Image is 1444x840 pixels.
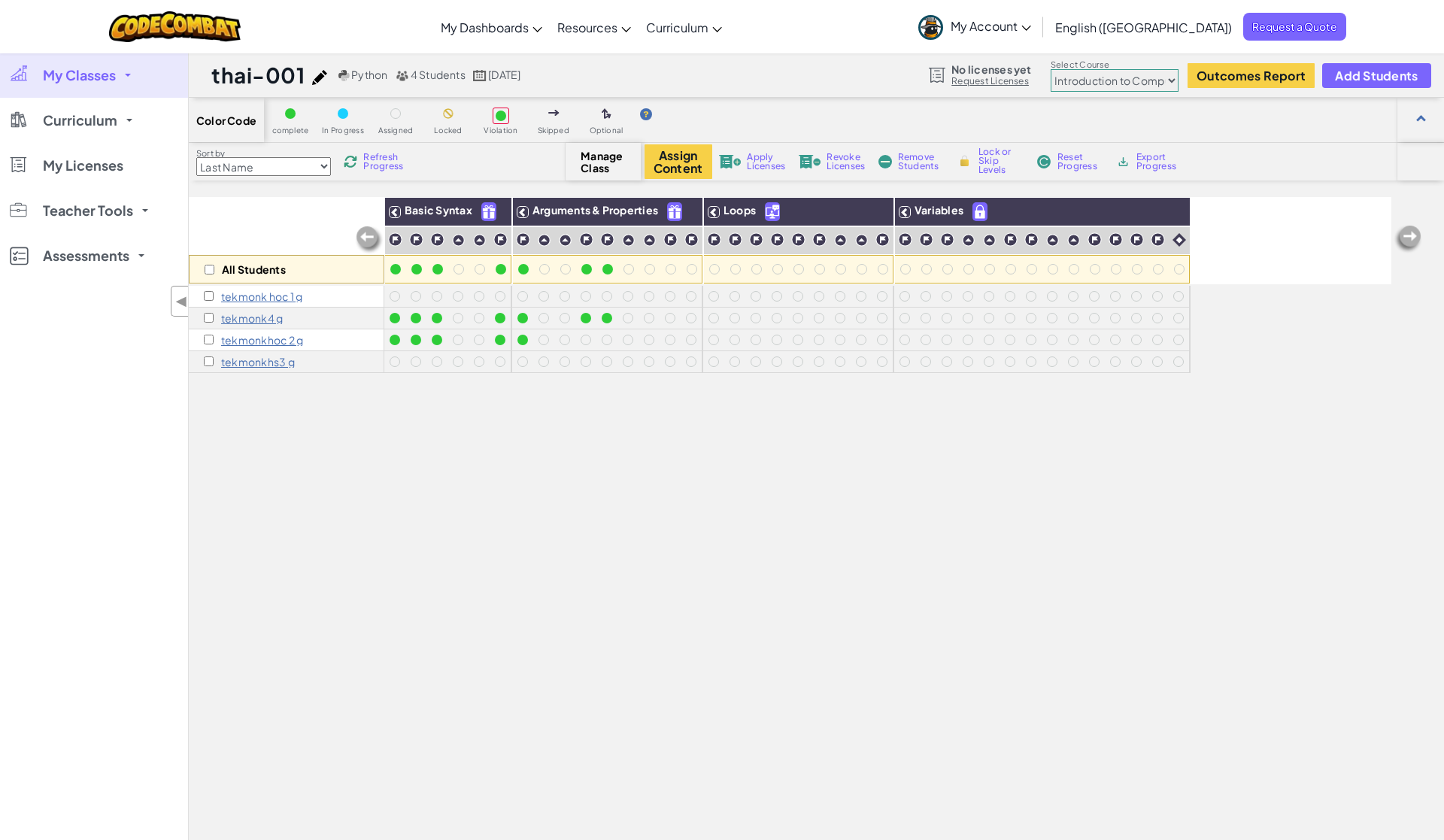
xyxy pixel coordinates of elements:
[338,70,350,81] img: python.png
[919,232,933,247] img: IconChallengeLevel.svg
[590,126,623,135] span: Optional
[1188,63,1315,88] button: Outcomes Report
[646,20,708,35] span: Curriculum
[516,232,530,247] img: IconChallengeLevel.svg
[1088,232,1102,247] img: IconChallengeLevel.svg
[1024,232,1039,247] img: IconChallengeLevel.svg
[221,356,295,368] p: tekmonkhs3 g
[434,126,462,135] span: Locked
[1109,232,1123,247] img: IconChallengeLevel.svg
[221,334,303,346] p: tekmonkhoc 2 g
[196,147,331,159] label: Sort by
[1067,234,1080,247] img: IconPracticeLevel.svg
[747,153,785,171] span: Apply Licenses
[915,203,963,217] span: Variables
[482,203,496,220] img: IconFreeLevelv2.svg
[812,232,827,247] img: IconChallengeLevel.svg
[799,155,821,168] img: IconLicenseRevoke.svg
[951,63,1031,75] span: No licenses yet
[1243,13,1346,41] span: Request a Quote
[1116,155,1130,168] img: IconArchive.svg
[363,153,410,171] span: Refresh Progress
[441,20,529,35] span: My Dashboards
[951,18,1031,34] span: My Account
[548,110,560,116] img: IconSkippedLevel.svg
[388,232,402,247] img: IconChallengeLevel.svg
[405,203,472,217] span: Basic Syntax
[878,155,892,168] img: IconRemoveStudents.svg
[484,126,517,135] span: Violation
[973,203,987,220] img: IconPaidLevel.svg
[951,75,1031,87] a: Request Licenses
[579,232,593,247] img: IconChallengeLevel.svg
[707,232,721,247] img: IconChallengeLevel.svg
[538,234,551,247] img: IconPracticeLevel.svg
[898,153,943,171] span: Remove Students
[196,114,256,126] span: Color Code
[43,68,116,82] span: My Classes
[43,159,123,172] span: My Licenses
[962,234,975,247] img: IconPracticeLevel.svg
[1393,224,1423,254] img: Arrow_Left_Inactive.png
[43,204,133,217] span: Teacher Tools
[1046,234,1059,247] img: IconPracticeLevel.svg
[1036,155,1051,168] img: IconReset.svg
[911,3,1039,50] a: My Account
[898,232,912,247] img: IconChallengeLevel.svg
[538,126,569,135] span: Skipped
[600,232,614,247] img: IconChallengeLevel.svg
[532,203,658,217] span: Arguments & Properties
[322,126,364,135] span: In Progress
[749,232,763,247] img: IconChallengeLevel.svg
[1057,153,1103,171] span: Reset Progress
[221,312,283,324] p: tekmonk4 g
[272,126,309,135] span: complete
[770,232,784,247] img: IconChallengeLevel.svg
[1172,233,1186,247] img: IconIntro.svg
[1136,153,1182,171] span: Export Progress
[452,234,465,247] img: IconPracticeLevel.svg
[550,7,639,47] a: Resources
[488,68,520,81] span: [DATE]
[663,232,678,247] img: IconChallengeLevel.svg
[639,7,730,47] a: Curriculum
[175,290,188,312] span: ◀
[1130,232,1144,247] img: IconChallengeLevel.svg
[622,234,635,247] img: IconPracticeLevel.svg
[43,114,117,127] span: Curriculum
[559,234,572,247] img: IconPracticeLevel.svg
[581,150,625,174] span: Manage Class
[354,225,384,255] img: Arrow_Left_Inactive.png
[396,70,409,81] img: MultipleUsers.png
[983,234,996,247] img: IconPracticeLevel.svg
[557,20,617,35] span: Resources
[602,108,611,120] img: IconOptionalLevel.svg
[719,155,742,168] img: IconLicenseApply.svg
[1322,63,1430,88] button: Add Students
[724,203,756,217] span: Loops
[1051,59,1179,71] label: Select Course
[1151,232,1165,247] img: IconChallengeLevel.svg
[875,232,890,247] img: IconChallengeLevel.svg
[351,68,387,81] span: Python
[1003,232,1018,247] img: IconChallengeLevel.svg
[940,232,954,247] img: IconChallengeLevel.svg
[1055,20,1232,35] span: English ([GEOGRAPHIC_DATA])
[855,234,868,247] img: IconPracticeLevel.svg
[766,203,779,220] img: IconUnlockWithCall.svg
[43,249,129,262] span: Assessments
[109,11,241,42] a: CodeCombat logo
[430,232,444,247] img: IconChallengeLevel.svg
[312,70,327,85] img: iconPencil.svg
[834,234,847,247] img: IconPracticeLevel.svg
[1048,7,1239,47] a: English ([GEOGRAPHIC_DATA])
[645,144,712,179] button: Assign Content
[918,15,943,40] img: avatar
[978,147,1023,174] span: Lock or Skip Levels
[668,203,681,220] img: IconFreeLevelv2.svg
[433,7,550,47] a: My Dashboards
[473,234,486,247] img: IconPracticeLevel.svg
[957,154,972,168] img: IconLock.svg
[791,232,805,247] img: IconChallengeLevel.svg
